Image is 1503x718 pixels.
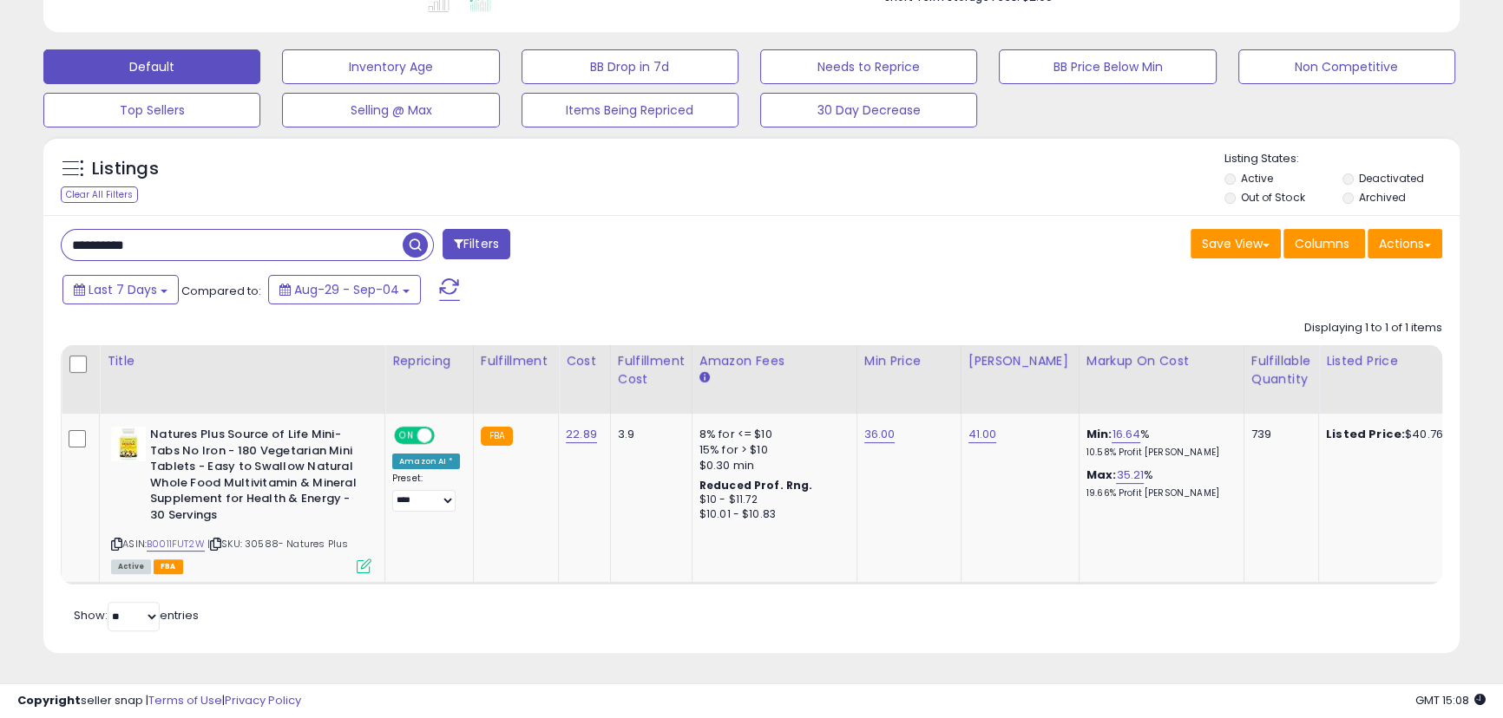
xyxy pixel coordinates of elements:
div: Preset: [392,473,460,512]
div: % [1086,427,1231,459]
button: Last 7 Days [62,275,179,304]
button: Save View [1191,229,1281,258]
div: Title [107,352,377,370]
div: 739 [1251,427,1305,442]
button: BB Price Below Min [999,49,1216,84]
span: | SKU: 30588- Natures Plus [207,537,348,551]
button: Actions [1368,229,1442,258]
a: 22.89 [566,426,597,443]
span: Compared to: [181,283,261,299]
button: Default [43,49,260,84]
p: 10.58% Profit [PERSON_NAME] [1086,447,1231,459]
b: Reduced Prof. Rng. [699,478,813,493]
a: 16.64 [1112,426,1140,443]
th: The percentage added to the cost of goods (COGS) that forms the calculator for Min & Max prices. [1079,345,1244,414]
div: Fulfillable Quantity [1251,352,1311,388]
label: Archived [1359,190,1406,205]
div: $10 - $11.72 [699,493,843,507]
button: Top Sellers [43,93,260,127]
label: Out of Stock [1241,190,1304,205]
p: Listing States: [1224,151,1460,167]
button: BB Drop in 7d [522,49,738,84]
div: Amazon Fees [699,352,850,370]
strong: Copyright [17,692,81,708]
button: 30 Day Decrease [760,93,977,127]
span: All listings currently available for purchase on Amazon [111,559,151,574]
span: ON [396,428,417,443]
button: Selling @ Max [282,93,499,127]
b: Listed Price: [1326,426,1405,442]
div: Cost [566,352,603,370]
label: Active [1241,171,1273,186]
b: Min: [1086,426,1112,442]
button: Inventory Age [282,49,499,84]
button: Non Competitive [1238,49,1455,84]
div: Markup on Cost [1086,352,1237,370]
div: Repricing [392,352,466,370]
a: 35.21 [1116,467,1144,484]
span: Last 7 Days [89,281,157,298]
p: 19.66% Profit [PERSON_NAME] [1086,487,1231,499]
button: Columns [1283,229,1365,258]
div: 8% for <= $10 [699,427,843,442]
span: FBA [154,559,183,574]
a: B0011FUT2W [147,537,205,552]
div: Listed Price [1326,352,1476,370]
div: 15% for > $10 [699,442,843,458]
a: Privacy Policy [225,692,301,708]
a: Terms of Use [148,692,222,708]
div: $0.30 min [699,458,843,473]
div: 3.9 [618,427,679,442]
span: Columns [1295,235,1349,252]
div: Displaying 1 to 1 of 1 items [1304,320,1442,336]
div: % [1086,467,1231,499]
div: Fulfillment [481,352,551,370]
h5: Listings [92,157,159,181]
div: Min Price [864,352,954,370]
button: Needs to Reprice [760,49,977,84]
div: [PERSON_NAME] [968,352,1072,370]
span: Show: entries [74,607,199,623]
div: $40.76 [1326,427,1470,442]
div: Clear All Filters [61,186,138,203]
span: OFF [432,428,460,443]
button: Items Being Repriced [522,93,738,127]
b: Natures Plus Source of Life Mini-Tabs No Iron - 180 Vegetarian Mini Tablets - Easy to Swallow Nat... [150,427,361,527]
div: seller snap | | [17,693,301,709]
button: Filters [443,229,510,259]
span: 2025-09-12 15:08 GMT [1415,692,1486,708]
label: Deactivated [1359,171,1424,186]
a: 41.00 [968,426,997,443]
small: FBA [481,427,513,446]
div: $10.01 - $10.83 [699,507,843,522]
small: Amazon Fees. [699,370,710,386]
div: Fulfillment Cost [618,352,685,388]
button: Aug-29 - Sep-04 [268,275,421,304]
div: Amazon AI * [392,454,460,469]
div: ASIN: [111,427,371,571]
b: Max: [1086,467,1117,483]
a: 36.00 [864,426,896,443]
img: 41TKg6T9muL._SL40_.jpg [111,427,146,461]
span: Aug-29 - Sep-04 [294,281,399,298]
